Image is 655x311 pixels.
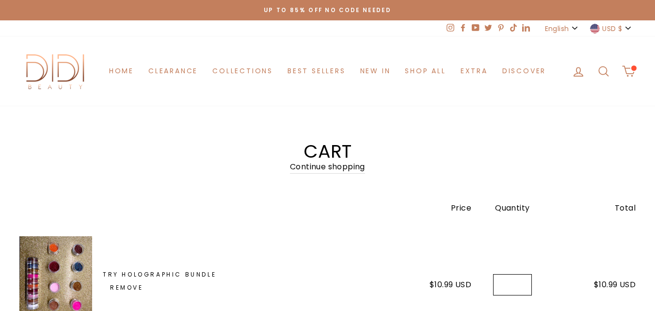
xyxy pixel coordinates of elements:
a: Continue shopping [290,161,365,174]
a: New in [353,62,398,80]
ul: Primary [102,62,553,80]
a: Extra [453,62,495,80]
span: $10.99 USD [594,279,636,290]
a: Shop All [398,62,453,80]
button: USD $ [587,20,636,36]
span: Up to 85% off NO CODE NEEDED [264,6,391,14]
button: English [542,20,582,36]
a: Home [102,62,141,80]
a: Clearance [141,62,205,80]
span: $10.99 USD [430,279,471,290]
div: Quantity [471,202,553,214]
a: Try Holographic Bundle [103,270,342,279]
a: Best Sellers [280,62,353,80]
a: Discover [495,62,553,80]
img: Didi Beauty Co. [19,51,92,91]
div: Total [554,202,636,214]
a: Remove [103,279,151,296]
a: Collections [205,62,280,80]
h1: Cart [19,142,636,161]
span: USD $ [602,23,622,34]
div: Price [389,202,471,214]
span: English [545,23,569,34]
